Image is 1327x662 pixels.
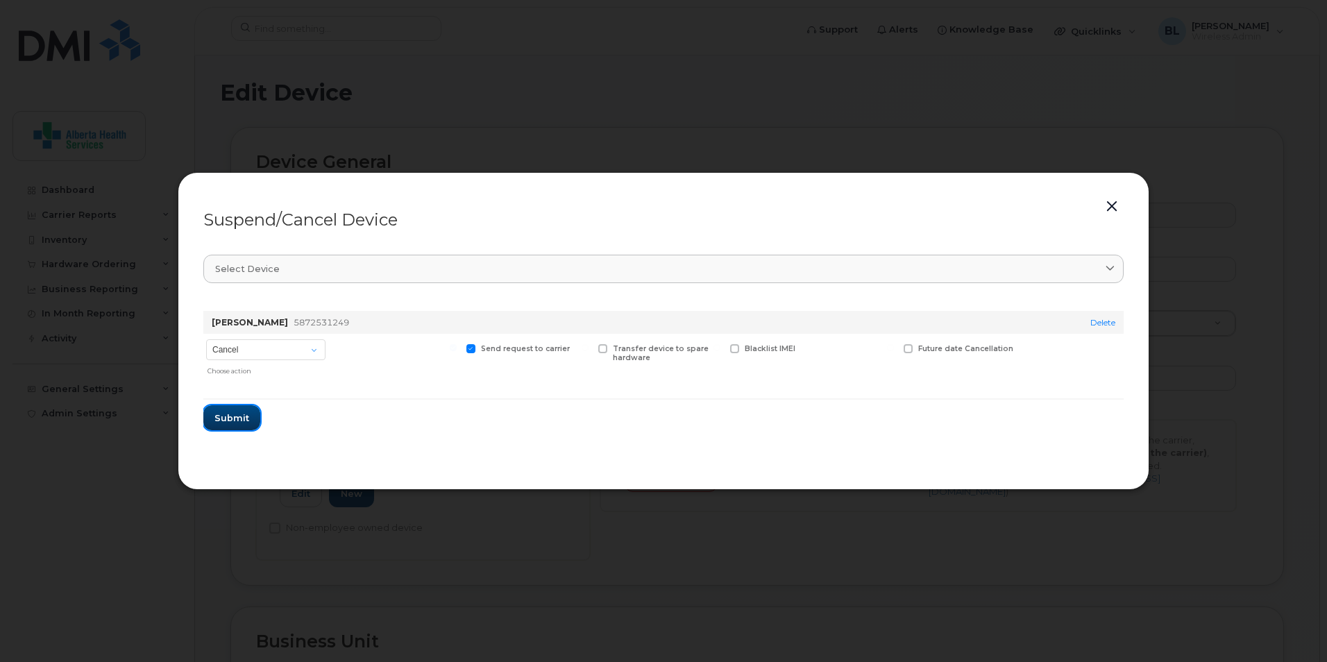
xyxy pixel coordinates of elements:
[713,344,720,351] input: Blacklist IMEI
[613,344,709,362] span: Transfer device to spare hardware
[582,344,589,351] input: Transfer device to spare hardware
[918,344,1013,353] span: Future date Cancellation
[208,362,326,376] div: Choose action
[481,344,570,353] span: Send request to carrier
[294,317,349,328] span: 5872531249
[203,405,260,430] button: Submit
[745,344,795,353] span: Blacklist IMEI
[887,344,894,351] input: Future date Cancellation
[212,317,288,328] strong: [PERSON_NAME]
[203,255,1124,283] a: Select device
[215,262,280,275] span: Select device
[214,411,249,425] span: Submit
[203,212,1124,228] div: Suspend/Cancel Device
[450,344,457,351] input: Send request to carrier
[1090,317,1115,328] a: Delete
